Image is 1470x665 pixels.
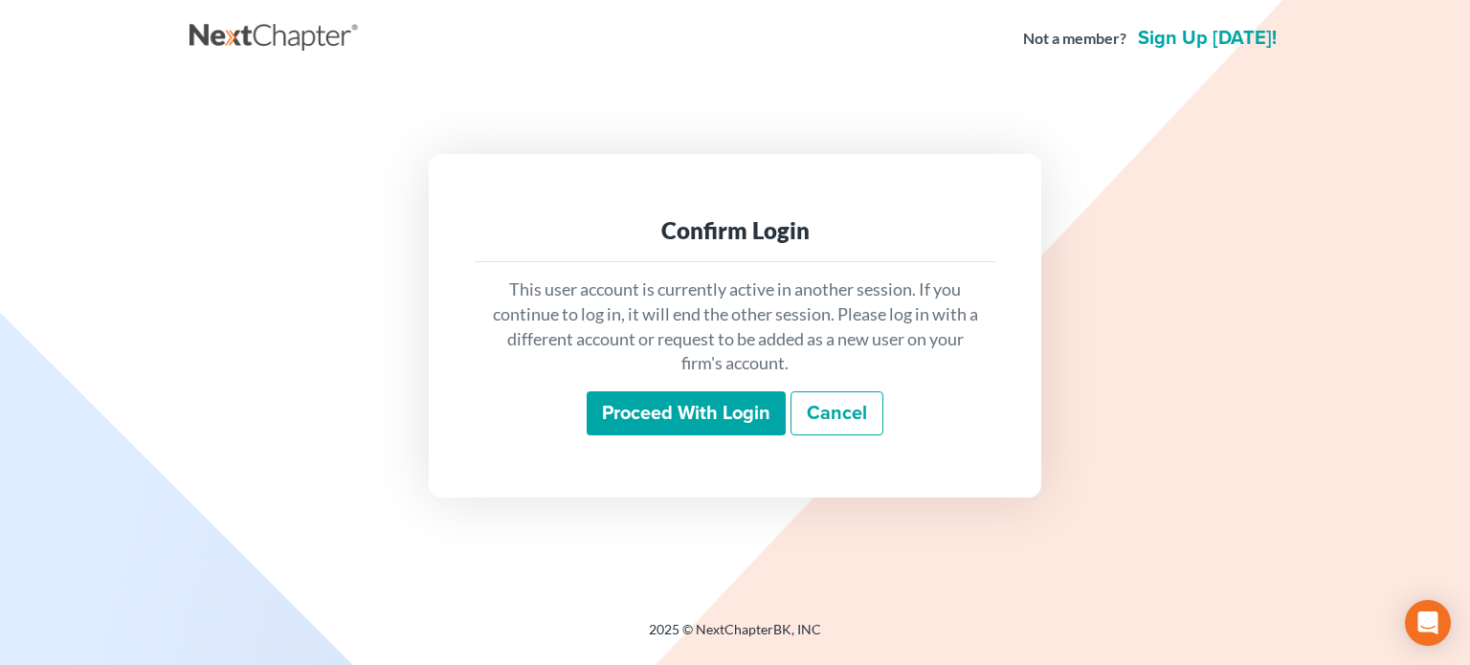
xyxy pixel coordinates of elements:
p: This user account is currently active in another session. If you continue to log in, it will end ... [490,277,980,376]
strong: Not a member? [1023,28,1126,50]
div: 2025 © NextChapterBK, INC [189,620,1281,654]
a: Cancel [791,391,883,435]
input: Proceed with login [587,391,786,435]
div: Confirm Login [490,215,980,246]
div: Open Intercom Messenger [1405,600,1451,646]
a: Sign up [DATE]! [1134,29,1281,48]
